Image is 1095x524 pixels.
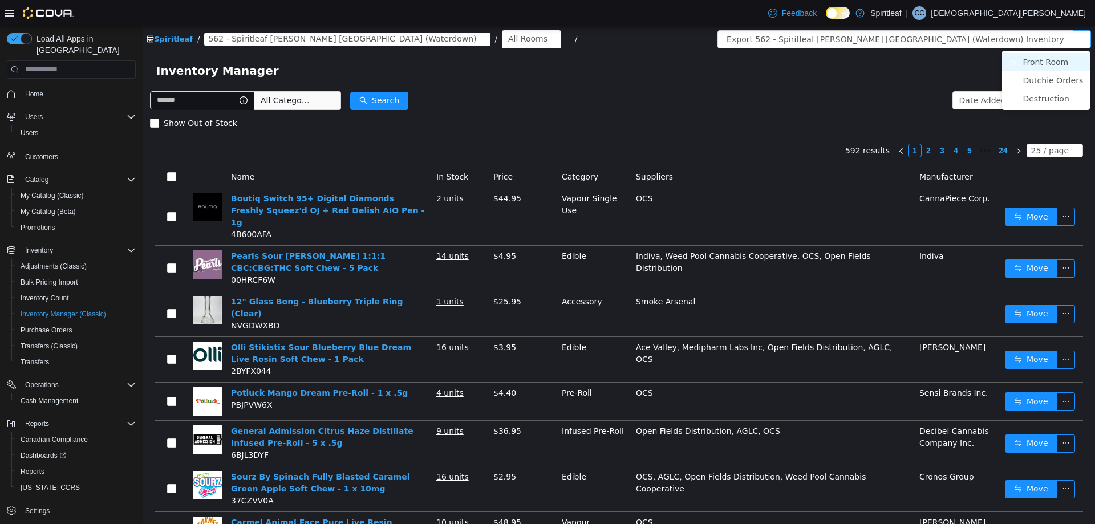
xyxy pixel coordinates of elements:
button: My Catalog (Classic) [11,188,140,204]
i: icon: cloud-download [866,33,873,40]
a: Boutiq Switch 95+ Digital Diamonds Freshly Squeez'd OJ + Red Delish AIO Pen - 1g [88,168,282,201]
a: Home [21,87,48,101]
button: Catalog [21,173,53,186]
span: Promotions [16,221,136,234]
span: ••• [834,117,852,131]
span: Suppliers [493,146,530,155]
li: Front Room [859,27,947,45]
li: Dutchie Orders [859,45,947,63]
a: Feedback [764,2,821,25]
span: [PERSON_NAME] [777,316,843,326]
span: NVGDWXBD [88,295,137,304]
span: Purchase Orders [21,326,72,335]
span: Bulk Pricing Import [21,278,78,287]
a: 1 [766,118,778,131]
a: My Catalog (Classic) [16,189,88,202]
span: Inventory Manager (Classic) [16,307,136,321]
button: icon: searchSearch [208,66,266,84]
a: Cash Management [16,394,83,408]
li: 3 [793,117,806,131]
button: icon: ellipsis [914,279,932,297]
a: Dashboards [16,449,71,462]
span: Transfers (Classic) [21,342,78,351]
span: Canadian Compliance [21,435,88,444]
img: Olli Stikistix Sour Blueberry Blue Dream Live Rosin Soft Chew - 1 Pack hero shot [51,315,79,344]
span: Reports [16,465,136,478]
a: 12" Glass Bong - Blueberry Triple Ring (Clear) [88,271,261,292]
td: Edible [415,440,489,486]
span: Users [16,126,136,140]
span: $48.95 [351,491,379,501]
td: Vapour Single Use [415,162,489,220]
li: Next 5 Pages [834,117,852,131]
span: Category [419,146,456,155]
button: icon: ellipsis [914,454,932,472]
a: Pearls Sour [PERSON_NAME] 1:1:1 CBC:CBG:THC Soft Chew - 5 Pack [88,225,243,246]
span: [PERSON_NAME] Corp. [777,491,843,513]
a: 24 [853,118,869,131]
a: Bulk Pricing Import [16,275,83,289]
i: icon: shop [4,9,11,17]
button: Promotions [11,220,140,235]
button: Purchase Orders [11,322,140,338]
span: Inventory Count [21,294,69,303]
span: Cronos Group [777,446,832,455]
span: Adjustments (Classic) [21,262,87,271]
a: 2 [780,118,792,131]
span: Sensi Brands Inc. [777,362,846,371]
a: Reports [16,465,49,478]
span: Show Out of Stock [17,92,99,101]
u: 14 units [294,225,326,234]
a: Promotions [16,221,60,234]
button: Canadian Compliance [11,432,140,448]
span: $4.40 [351,362,374,371]
span: Reports [21,417,136,430]
span: Open Fields Distribution, AGLC, OCS [493,400,638,409]
span: 562 - Spiritleaf Hamilton St N (Waterdown) [66,6,334,19]
button: Inventory [21,243,58,257]
span: Reports [21,467,44,476]
i: icon: cloud-download [866,70,873,76]
span: 37CZVV0A [88,470,131,479]
i: icon: left [755,121,762,128]
button: icon: swapMove [862,181,915,200]
a: Olli Stikistix Sour Blueberry Blue Dream Live Rosin Soft Chew - 1 Pack [88,316,269,338]
span: Inventory [21,243,136,257]
li: 2 [779,117,793,131]
a: Customers [21,150,63,164]
a: Sourz By Spinach Fully Blasted Caramel Green Apple Soft Chew - 1 x 10mg [88,446,267,467]
span: Users [21,110,136,124]
span: Settings [25,506,50,515]
span: In Stock [294,146,326,155]
span: CC [915,6,924,20]
button: icon: swapMove [862,324,915,343]
button: Reports [2,416,140,432]
li: Destruction [859,63,947,82]
span: 00HRCF6W [88,249,133,258]
span: Adjustments (Classic) [16,259,136,273]
span: Purchase Orders [16,323,136,337]
span: $36.95 [351,400,379,409]
span: Ace Valley, Medipharm Labs Inc, Open Fields Distribution, AGLC, OCS [493,316,749,338]
button: icon: swapMove [862,233,915,251]
button: icon: swapMove [862,279,915,297]
li: Previous Page [752,117,765,131]
span: Operations [21,378,136,392]
span: $3.95 [351,316,374,326]
button: Transfers [11,354,140,370]
img: Potluck Mango Dream Pre-Roll - 1 x .5g hero shot [51,361,79,389]
span: Transfers (Classic) [16,339,136,353]
span: Users [21,128,38,137]
li: 5 [820,117,834,131]
u: 16 units [294,446,326,455]
a: Transfers [16,355,54,369]
button: icon: swapMove [862,408,915,426]
span: OCS [493,168,510,177]
span: Home [25,90,43,99]
a: icon: shopSpiritleaf [4,9,50,17]
button: Users [21,110,47,124]
button: Settings [2,502,140,519]
u: 2 units [294,168,321,177]
span: My Catalog (Classic) [16,189,136,202]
